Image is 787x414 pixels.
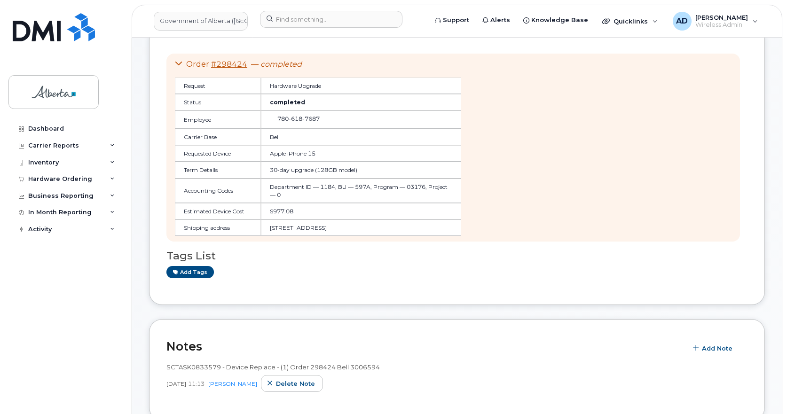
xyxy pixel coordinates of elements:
span: AD [676,16,688,27]
td: Bell [261,129,461,145]
span: SCTASK0833579 - Device Replace - (1) Order 298424 Bell 3006594 [166,363,380,371]
input: Find something... [260,11,402,28]
td: Requested Device [175,145,261,162]
td: Hardware Upgrade [261,78,461,94]
h3: Tags List [166,250,748,262]
td: Accounting Codes [175,179,261,203]
td: Carrier Base [175,129,261,145]
a: Support [428,11,476,30]
span: 7687 [302,115,320,122]
span: Alerts [490,16,510,25]
a: Knowledge Base [517,11,595,30]
span: [DATE] [166,380,186,388]
td: 30-day upgrade (128GB model) [261,162,461,178]
span: Quicklinks [614,17,648,25]
span: 780 [277,115,320,122]
a: [PERSON_NAME] [208,380,257,387]
span: 11:13 [188,380,205,388]
td: Term Details [175,162,261,178]
td: Apple iPhone 15 [261,145,461,162]
a: #298424 [211,60,247,69]
h2: Notes [166,339,682,353]
a: Add tags [166,266,214,278]
div: Arunajith Daylath [666,12,764,31]
td: Status [175,94,261,110]
span: Add Note [702,344,732,353]
td: Request [175,78,261,94]
a: Alerts [476,11,517,30]
span: Wireless Admin [695,21,748,29]
td: Estimated Device Cost [175,203,261,219]
span: Order [186,60,209,69]
span: — [251,60,302,69]
button: Add Note [687,340,740,357]
button: Delete note [261,375,323,392]
span: Knowledge Base [531,16,588,25]
td: $977.08 [261,203,461,219]
span: Delete note [276,379,315,388]
td: Department ID — 1184, BU — 597A, Program — 03176, Project — 0 [261,179,461,203]
em: completed [260,60,302,69]
div: Quicklinks [596,12,664,31]
a: Government of Alberta (GOA) [154,12,248,31]
td: Employee [175,110,261,129]
td: Shipping address [175,219,261,236]
span: [PERSON_NAME] [695,14,748,21]
td: [STREET_ADDRESS] [261,219,461,236]
span: Support [443,16,469,25]
span: 618 [289,115,302,122]
td: completed [261,94,461,110]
